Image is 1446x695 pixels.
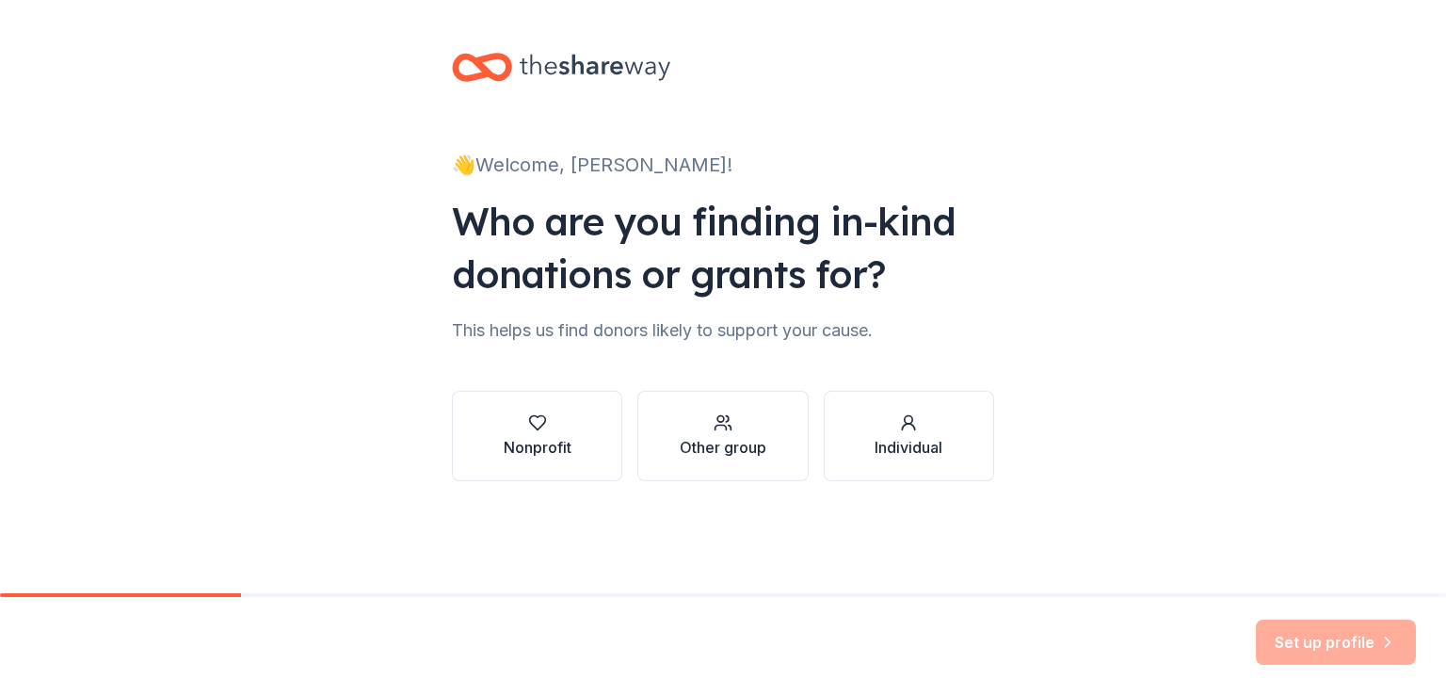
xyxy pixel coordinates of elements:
div: Individual [875,436,942,459]
div: This helps us find donors likely to support your cause. [452,315,994,346]
button: Other group [637,391,808,481]
button: Nonprofit [452,391,622,481]
div: Who are you finding in-kind donations or grants for? [452,195,994,300]
div: Other group [680,436,766,459]
div: 👋 Welcome, [PERSON_NAME]! [452,150,994,180]
div: Nonprofit [504,436,571,459]
button: Individual [824,391,994,481]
